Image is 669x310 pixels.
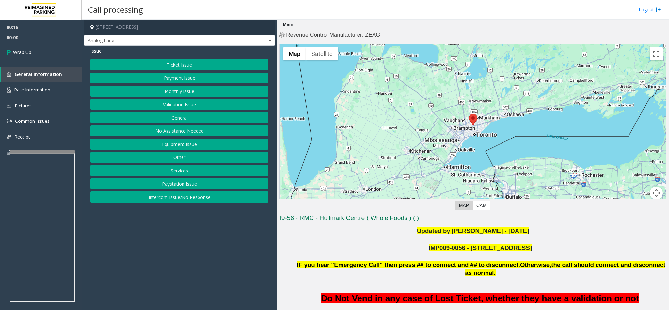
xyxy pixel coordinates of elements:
[321,293,639,303] span: Do Not Vend in any case of Lost Ticket, whether they have a validation or not
[90,99,268,110] button: Validation Issue
[90,47,102,54] span: Issue
[417,227,529,234] span: Updated by [PERSON_NAME] - [DATE]
[85,2,146,18] h3: Call processing
[7,104,11,108] img: 'icon'
[650,47,663,60] button: Toggle fullscreen view
[7,135,11,139] img: 'icon'
[472,201,490,210] label: CAM
[281,199,303,207] img: Google
[7,119,12,124] img: 'icon'
[281,199,303,207] a: Open this area in Google Maps (opens a new window)
[656,6,661,13] img: logout
[7,149,11,155] img: 'icon'
[90,191,268,203] button: Intercom Issue/No Response
[639,6,661,13] a: Logout
[90,73,268,84] button: Payment Issue
[279,31,666,39] h4: Revenue Control Manufacturer: ZEAG
[1,67,82,82] a: General Information
[90,139,268,150] button: Equipment Issue
[469,114,477,126] div: 4789 Yonge Street, Toronto, ON
[90,152,268,163] button: Other
[90,86,268,97] button: Monthly Issue
[429,244,532,251] span: IMP009-0056 - [STREET_ADDRESS]
[84,20,275,35] h4: [STREET_ADDRESS]
[7,72,11,77] img: 'icon'
[90,59,268,70] button: Ticket Issue
[14,149,27,155] span: Ticket
[13,49,31,56] span: Wrap Up
[7,87,11,93] img: 'icon'
[283,47,306,60] button: Show street map
[90,165,268,176] button: Services
[455,201,473,210] label: Map
[465,261,665,276] span: the call should connect and disconnect as normal.
[306,47,338,60] button: Show satellite imagery
[15,118,50,124] span: Common Issues
[15,71,62,77] span: General Information
[84,35,237,46] span: Analog Lane
[520,261,551,268] span: Otherwise,
[90,178,268,189] button: Paystation Issue
[14,134,30,140] span: Receipt
[279,214,666,224] h3: I9-56 - RMC - Hullmark Centre ( Whole Foods ) (I)
[650,187,663,200] button: Map camera controls
[297,261,520,268] span: IF you hear "Emergency Call" then press ## to connect and ## to disconnect.
[15,103,32,109] span: Pictures
[90,125,268,137] button: No Assistance Needed
[14,87,50,93] span: Rate Information
[281,20,295,30] div: Main
[90,112,268,123] button: General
